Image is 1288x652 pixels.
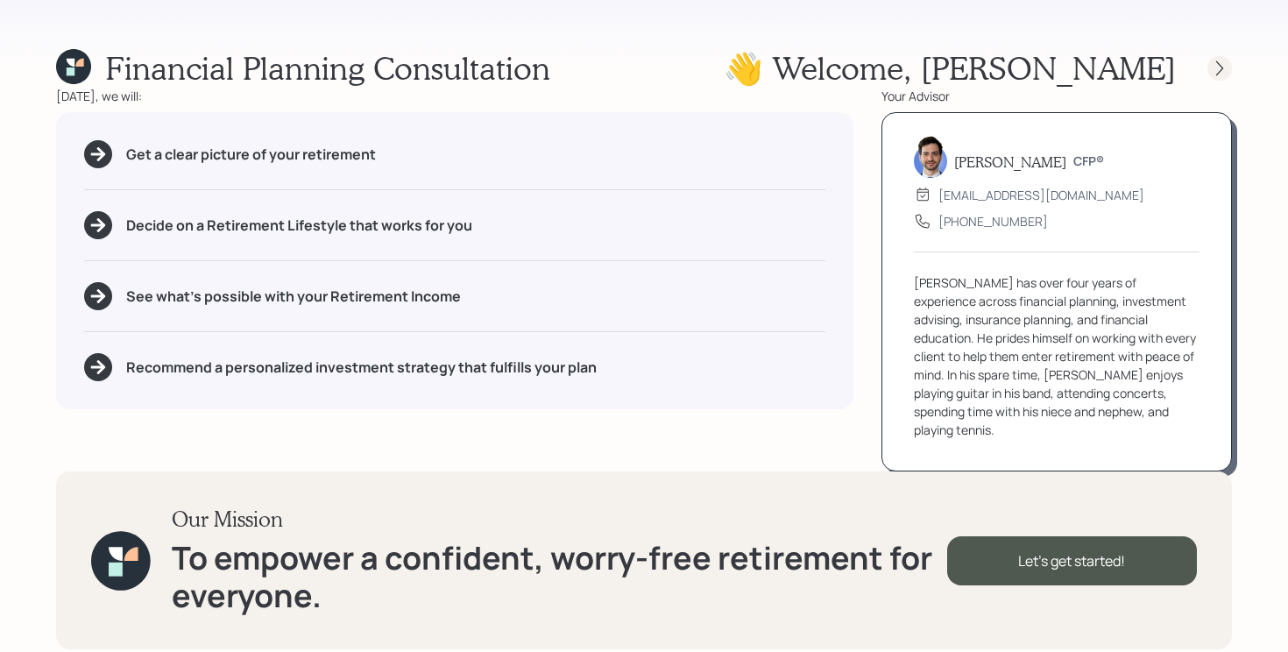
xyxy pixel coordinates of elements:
[914,273,1200,439] div: [PERSON_NAME] has over four years of experience across financial planning, investment advising, i...
[1073,154,1104,169] h6: CFP®
[126,146,376,163] h5: Get a clear picture of your retirement
[938,212,1048,230] div: [PHONE_NUMBER]
[126,288,461,305] h5: See what's possible with your Retirement Income
[56,87,853,105] div: [DATE], we will:
[938,186,1144,204] div: [EMAIL_ADDRESS][DOMAIN_NAME]
[105,49,550,87] h1: Financial Planning Consultation
[126,217,472,234] h5: Decide on a Retirement Lifestyle that works for you
[881,87,1232,105] div: Your Advisor
[947,536,1197,585] div: Let's get started!
[172,539,947,614] h1: To empower a confident, worry-free retirement for everyone.
[914,136,947,178] img: jonah-coleman-headshot.png
[126,359,597,376] h5: Recommend a personalized investment strategy that fulfills your plan
[724,49,1176,87] h1: 👋 Welcome , [PERSON_NAME]
[172,507,947,532] h3: Our Mission
[954,153,1066,170] h5: [PERSON_NAME]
